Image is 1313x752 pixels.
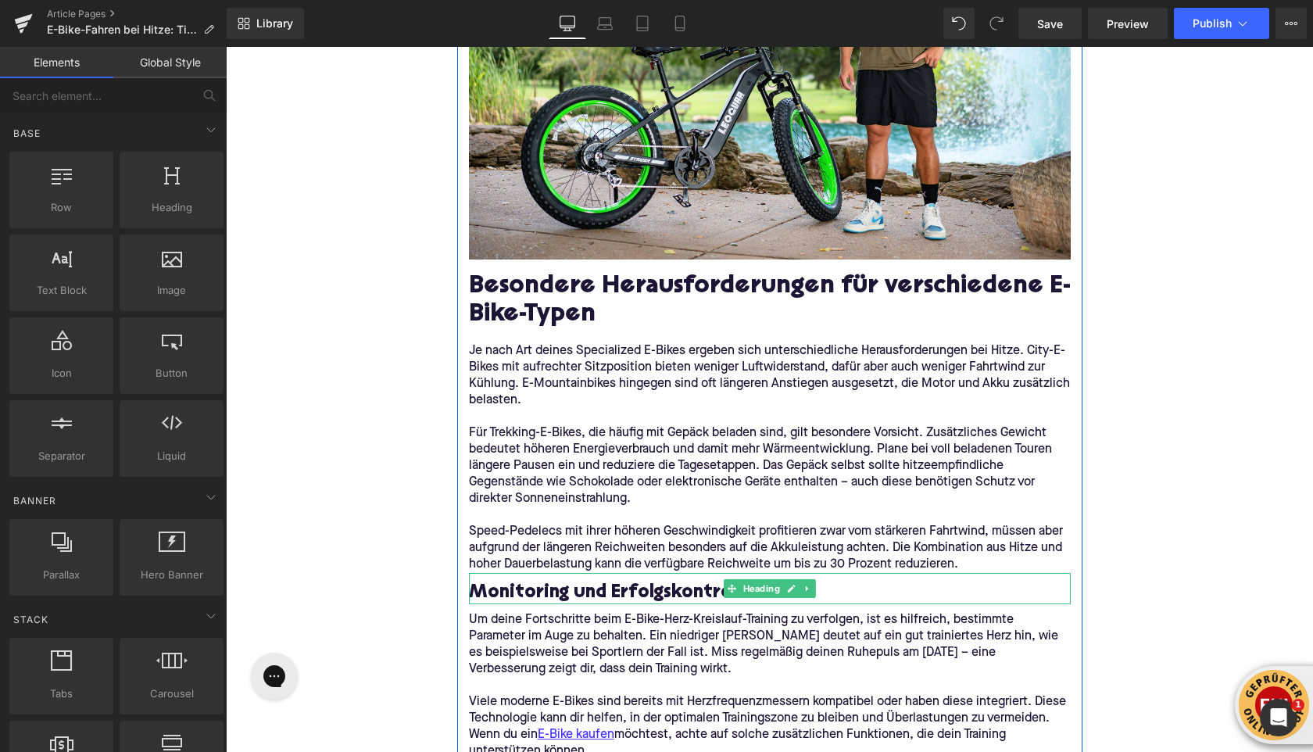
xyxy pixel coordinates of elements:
span: Liquid [124,448,219,464]
a: E-Bike kaufen [312,680,388,696]
span: Heading [513,532,556,551]
span: Stack [12,612,50,627]
button: Publish [1174,8,1269,39]
span: Image [124,282,219,299]
span: Save [1037,16,1063,32]
span: Carousel [124,686,219,702]
span: Separator [14,448,109,464]
p: Für Trekking-E-Bikes, die häufig mit Gepäck beladen sind, gilt besondere Vorsicht. Zusätzliches G... [243,378,845,460]
a: Expand / Collapse [574,532,590,551]
button: Redo [981,8,1012,39]
span: Text Block [14,282,109,299]
iframe: Gorgias live chat messenger [17,600,80,658]
span: 1 [1292,699,1304,711]
a: Mobile [661,8,699,39]
span: Hero Banner [124,567,219,583]
iframe: Intercom live chat [1260,699,1297,736]
span: Heading [124,199,219,216]
span: Banner [12,493,58,508]
a: Desktop [549,8,586,39]
p: Um deine Fortschritte beim E-Bike-Herz-Kreislauf-Training zu verfolgen, ist es hilfreich, bestimm... [243,565,845,631]
h2: Besondere Herausforderungen für verschiedene E-Bike-Typen [243,227,845,282]
button: Undo [943,8,975,39]
p: Je nach Art deines Specialized E-Bikes ergeben sich unterschiedliche Herausforderungen bei Hitze.... [243,296,845,362]
span: Parallax [14,567,109,583]
span: Icon [14,365,109,381]
p: Viele moderne E-Bikes sind bereits mit Herzfrequenzmessern kompatibel oder haben diese integriert... [243,647,845,713]
span: Base [12,126,42,141]
span: Publish [1193,17,1232,30]
span: Tabs [14,686,109,702]
a: Global Style [113,47,227,78]
span: E-Bike-Fahren bei Hitze: Tipps für [PERSON_NAME]-Touren [47,23,197,36]
a: Laptop [586,8,624,39]
span: Button [124,365,219,381]
span: Row [14,199,109,216]
span: Preview [1107,16,1149,32]
span: Library [256,16,293,30]
p: Speed-Pedelecs mit ihrer höheren Geschwindigkeit profitieren zwar vom stärkeren Fahrtwind, müssen... [243,477,845,526]
a: Preview [1088,8,1168,39]
button: More [1275,8,1307,39]
a: Tablet [624,8,661,39]
a: Article Pages [47,8,227,20]
a: New Library [227,8,304,39]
